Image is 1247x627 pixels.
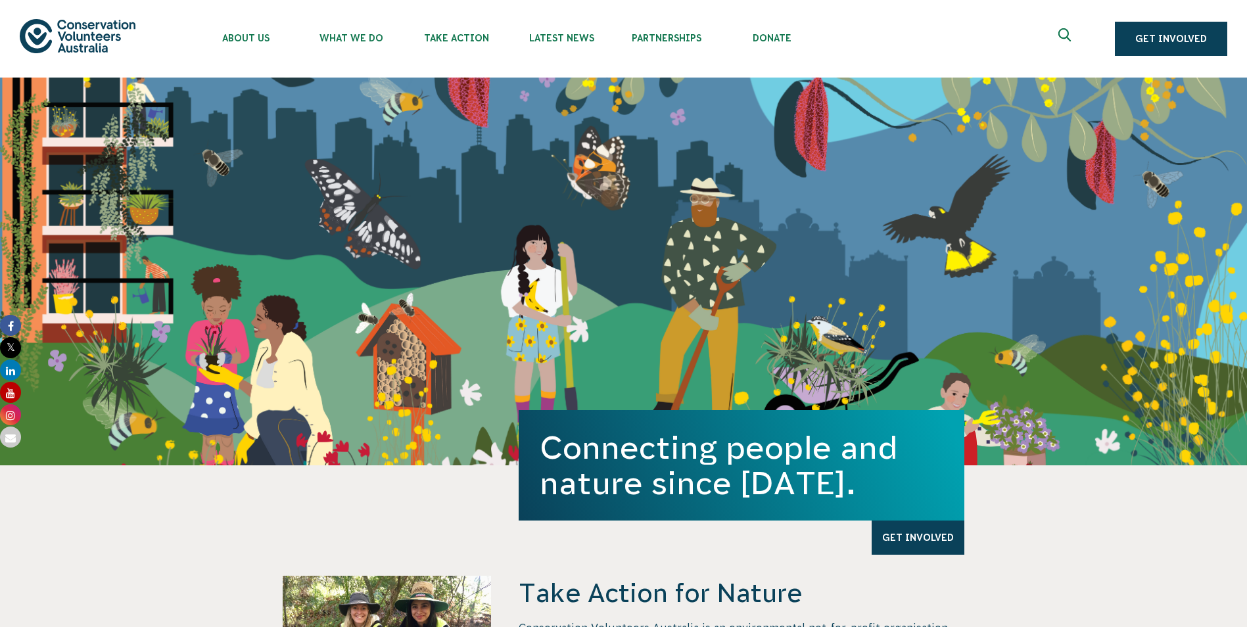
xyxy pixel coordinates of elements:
span: Donate [719,33,824,43]
span: What We Do [298,33,404,43]
a: Get Involved [1115,22,1227,56]
span: Latest News [509,33,614,43]
span: Partnerships [614,33,719,43]
img: logo.svg [20,19,135,53]
span: About Us [193,33,298,43]
h4: Take Action for Nature [519,576,964,610]
span: Take Action [404,33,509,43]
button: Expand search box Close search box [1050,23,1082,55]
h1: Connecting people and nature since [DATE]. [540,430,943,501]
a: Get Involved [872,521,964,555]
span: Expand search box [1058,28,1075,49]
